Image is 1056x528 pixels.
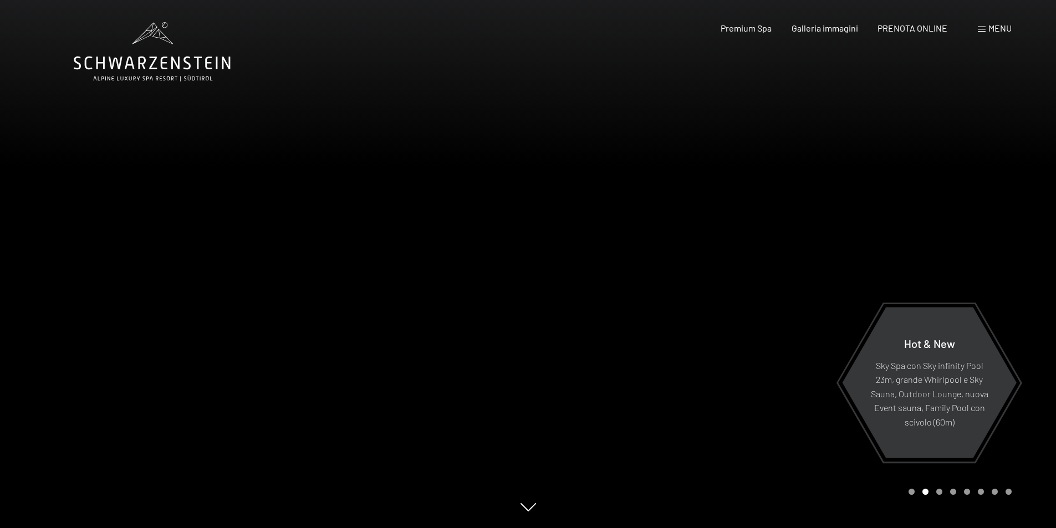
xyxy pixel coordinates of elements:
div: Carousel Page 1 [909,489,915,495]
div: Carousel Page 7 [992,489,998,495]
div: Carousel Page 3 [936,489,942,495]
a: Premium Spa [721,23,772,33]
div: Carousel Page 8 [1006,489,1012,495]
div: Carousel Page 5 [964,489,970,495]
span: Hot & New [904,336,955,350]
span: Menu [988,23,1012,33]
div: Carousel Pagination [905,489,1012,495]
a: Hot & New Sky Spa con Sky infinity Pool 23m, grande Whirlpool e Sky Sauna, Outdoor Lounge, nuova ... [841,306,1017,459]
a: Galleria immagini [792,23,858,33]
p: Sky Spa con Sky infinity Pool 23m, grande Whirlpool e Sky Sauna, Outdoor Lounge, nuova Event saun... [869,358,989,429]
a: PRENOTA ONLINE [878,23,947,33]
div: Carousel Page 4 [950,489,956,495]
div: Carousel Page 6 [978,489,984,495]
div: Carousel Page 2 (Current Slide) [922,489,929,495]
